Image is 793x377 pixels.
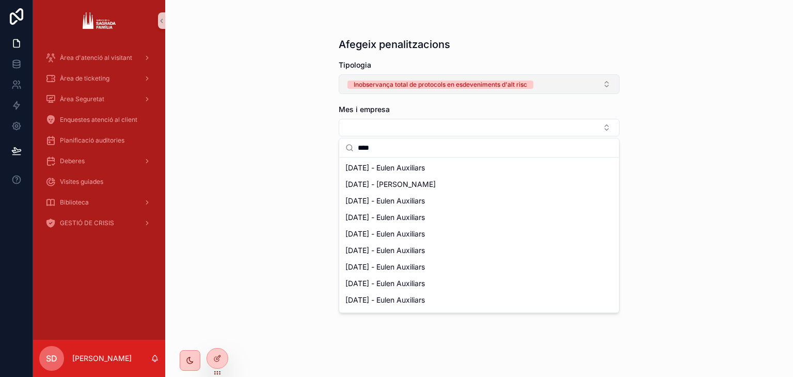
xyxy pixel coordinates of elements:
p: [PERSON_NAME] [72,353,132,364]
span: SD [46,352,57,365]
span: Visites guiades [60,178,103,186]
a: Àrea Seguretat [39,90,159,108]
button: Select Button [339,74,620,94]
span: Mes i empresa [339,105,390,114]
img: App logo [83,12,115,29]
button: Select Button [339,119,620,136]
a: GESTIÓ DE CRISIS [39,214,159,232]
h1: Afegeix penalitzacions [339,37,450,52]
span: [DATE] - Eulen Auxiliars [345,245,425,256]
a: Àrea d'atenció al visitant [39,49,159,67]
span: [DATE] - Eulen Auxiliars [345,196,425,206]
span: [DATE] - Eulen Auxiliars [345,163,425,173]
span: [DATE] - [PERSON_NAME] [345,179,436,190]
span: Tipologia [339,60,371,69]
a: Biblioteca [39,193,159,212]
a: Visites guiades [39,172,159,191]
div: scrollable content [33,41,165,246]
a: Deberes [39,152,159,170]
a: Planificació auditories [39,131,159,150]
span: [DATE] - Eulen Auxiliars [345,262,425,272]
span: Biblioteca [60,198,89,207]
span: Planificació auditories [60,136,124,145]
span: [DATE] - Eulen Auxiliars [345,311,425,322]
div: Suggestions [339,158,619,312]
span: [DATE] - Eulen Auxiliars [345,212,425,223]
span: Deberes [60,157,85,165]
span: Enquestes atenció al client [60,116,137,124]
span: Àrea de ticketing [60,74,109,83]
span: Àrea Seguretat [60,95,104,103]
a: Àrea de ticketing [39,69,159,88]
a: Enquestes atenció al client [39,111,159,129]
span: [DATE] - Eulen Auxiliars [345,229,425,239]
span: Àrea d'atenció al visitant [60,54,132,62]
div: Inobservança total de protocols en esdeveniments d'alt risc [354,81,527,89]
span: [DATE] - Eulen Auxiliars [345,278,425,289]
span: [DATE] - Eulen Auxiliars [345,295,425,305]
span: GESTIÓ DE CRISIS [60,219,114,227]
